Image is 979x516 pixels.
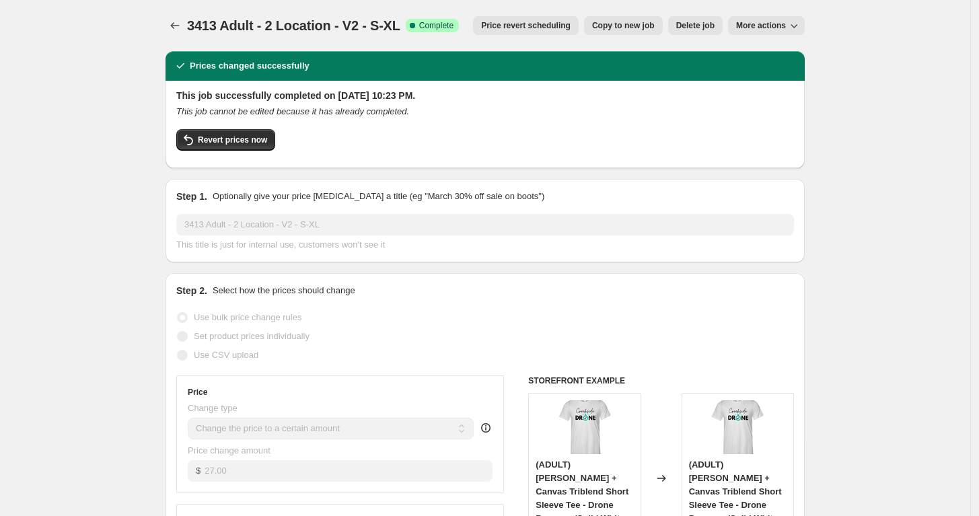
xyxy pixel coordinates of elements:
button: Price revert scheduling [473,16,579,35]
span: Revert prices now [198,135,267,145]
span: 3413 Adult - 2 Location - V2 - S-XL [187,18,400,33]
span: Delete job [676,20,715,31]
input: 30% off holiday sale [176,214,794,235]
button: Delete job [668,16,723,35]
h2: This job successfully completed on [DATE] 10:23 PM. [176,89,794,102]
h2: Prices changed successfully [190,59,310,73]
span: Use bulk price change rules [194,312,301,322]
span: Copy to new job [592,20,655,31]
p: Optionally give your price [MEDICAL_DATA] a title (eg "March 30% off sale on boots") [213,190,544,203]
span: Change type [188,403,238,413]
button: Price change jobs [166,16,184,35]
div: help [479,421,493,435]
img: fabdae31-1c35-4a69-9d7f-b690e6c41f02-821267-front-solid-white-triblend-zoom_80x.png [711,400,764,454]
span: $ [196,466,201,476]
h6: STOREFRONT EXAMPLE [528,375,794,386]
i: This job cannot be edited because it has already completed. [176,106,409,116]
button: More actions [728,16,805,35]
span: Price revert scheduling [481,20,571,31]
img: fabdae31-1c35-4a69-9d7f-b690e6c41f02-821267-front-solid-white-triblend-zoom_80x.png [558,400,612,454]
p: Select how the prices should change [213,284,355,297]
h2: Step 2. [176,284,207,297]
h3: Price [188,387,207,398]
button: Revert prices now [176,129,275,151]
span: More actions [736,20,786,31]
span: Complete [419,20,454,31]
h2: Step 1. [176,190,207,203]
span: Price change amount [188,445,270,455]
button: Copy to new job [584,16,663,35]
span: This title is just for internal use, customers won't see it [176,239,385,250]
span: Use CSV upload [194,350,258,360]
input: 80.00 [205,460,492,482]
span: Set product prices individually [194,331,310,341]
